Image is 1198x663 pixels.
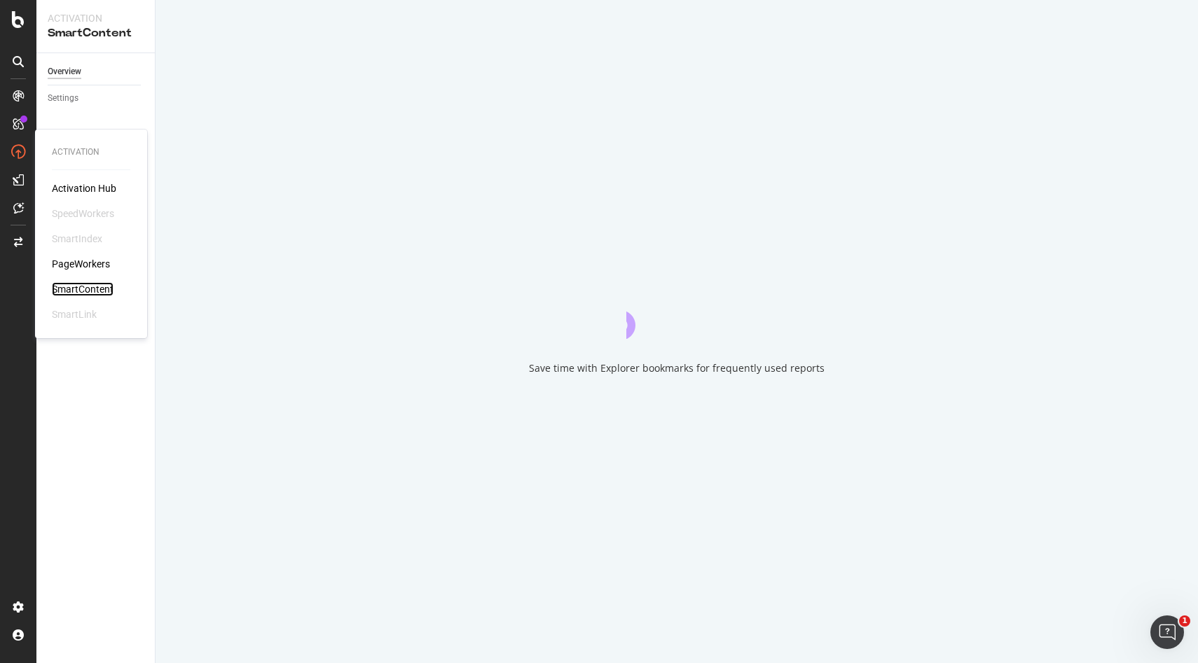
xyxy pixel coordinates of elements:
div: SmartContent [48,25,144,41]
div: Settings [48,91,78,106]
div: Mots-clés [177,83,212,92]
div: v 4.0.25 [39,22,69,34]
a: PageWorkers [52,257,110,271]
img: logo_orange.svg [22,22,34,34]
div: Save time with Explorer bookmarks for frequently used reports [529,361,825,375]
img: website_grey.svg [22,36,34,48]
div: Activation [52,146,130,158]
div: SmartLink [52,307,97,321]
div: SpeedWorkers [52,207,114,221]
div: Overview [48,64,81,79]
div: SmartIndex [52,232,102,246]
img: tab_keywords_by_traffic_grey.svg [161,81,172,92]
a: Overview [48,64,145,79]
span: 1 [1179,615,1190,627]
div: Activation [48,11,144,25]
a: Settings [48,91,145,106]
img: tab_domain_overview_orange.svg [58,81,69,92]
a: Activation Hub [52,181,116,195]
div: Domaine: [DOMAIN_NAME] [36,36,158,48]
iframe: Intercom live chat [1150,615,1184,649]
a: SmartContent [52,282,113,296]
div: Domaine [74,83,108,92]
div: animation [626,288,727,339]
